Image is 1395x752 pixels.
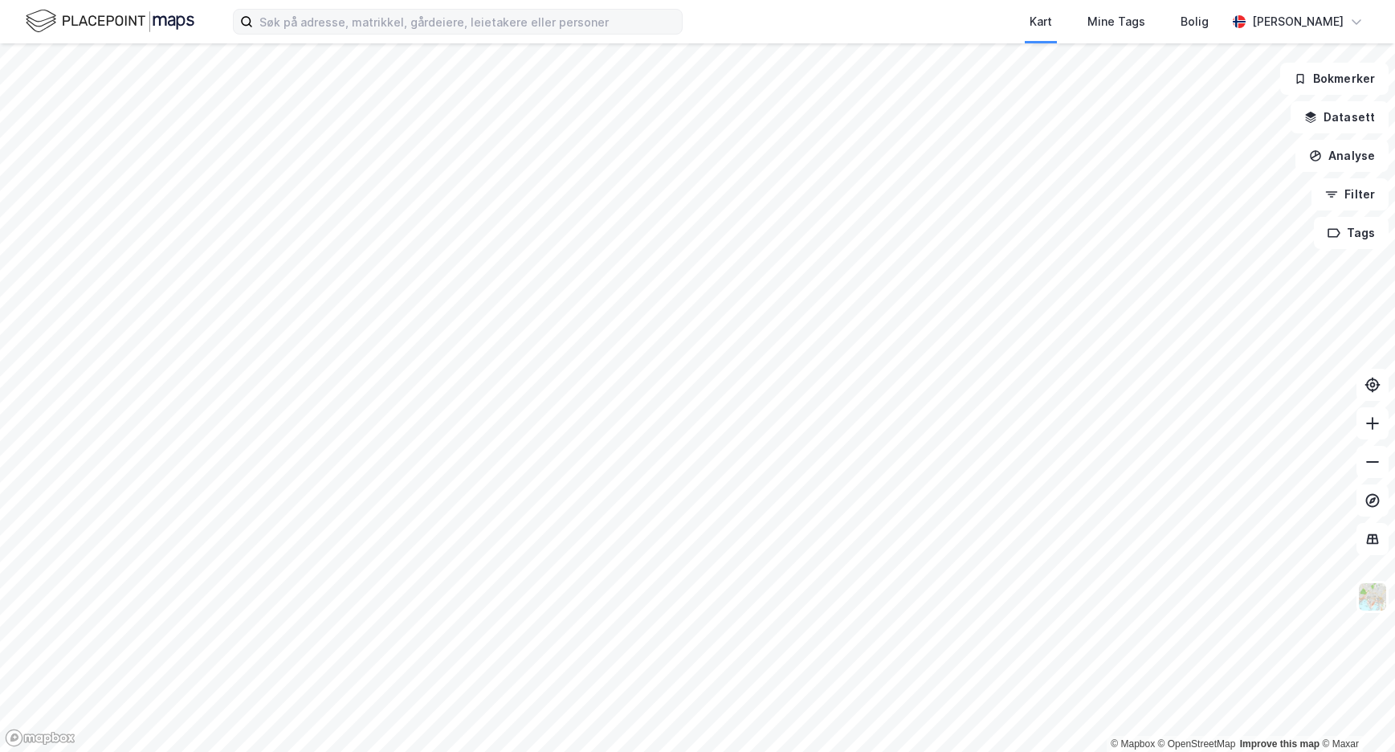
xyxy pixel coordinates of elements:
img: Z [1357,582,1388,612]
div: Bolig [1181,12,1209,31]
button: Filter [1311,178,1389,210]
div: Kart [1030,12,1052,31]
div: Mine Tags [1087,12,1145,31]
iframe: Chat Widget [1315,675,1395,752]
button: Analyse [1295,140,1389,172]
button: Bokmerker [1280,63,1389,95]
div: [PERSON_NAME] [1252,12,1344,31]
a: OpenStreetMap [1158,738,1236,750]
a: Improve this map [1240,738,1320,750]
a: Mapbox [1111,738,1155,750]
div: Kontrollprogram for chat [1315,675,1395,752]
img: logo.f888ab2527a4732fd821a326f86c7f29.svg [26,7,194,35]
input: Søk på adresse, matrikkel, gårdeiere, leietakere eller personer [253,10,682,34]
button: Tags [1314,217,1389,249]
button: Datasett [1291,101,1389,133]
a: Mapbox homepage [5,729,75,747]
